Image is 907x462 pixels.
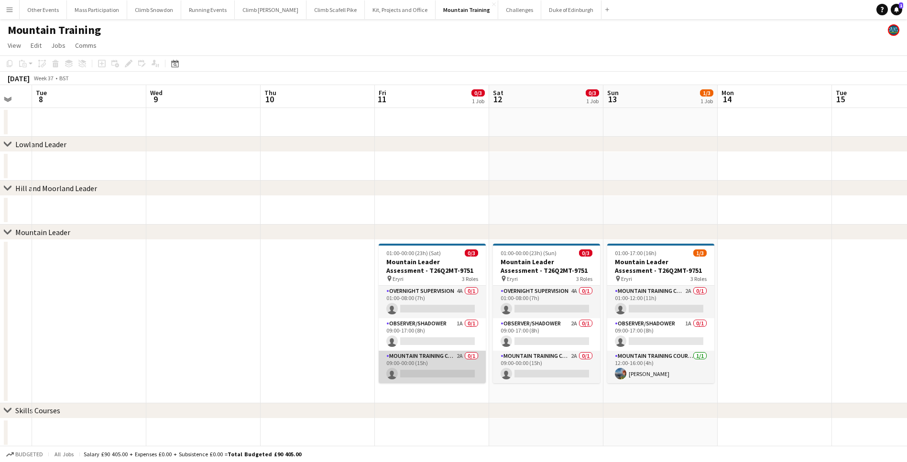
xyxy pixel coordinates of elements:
app-card-role: Mountain Training Course Staff2A0/101:00-12:00 (11h) [607,286,714,318]
span: Sat [493,88,503,97]
span: 01:00-17:00 (16h) [615,249,656,257]
a: Comms [71,39,100,52]
span: 1/3 [693,249,707,257]
span: 9 [149,94,163,105]
div: Salary £90 405.00 + Expenses £0.00 + Subsistence £0.00 = [84,451,301,458]
span: 3 Roles [690,275,707,282]
span: 14 [720,94,734,105]
span: 3 Roles [576,275,592,282]
app-card-role: Mountain Training Course Staff2A0/109:00-00:00 (15h) [493,351,600,383]
span: View [8,41,21,50]
span: Eryri [507,275,518,282]
span: Mon [721,88,734,97]
div: Mountain Leader [15,227,70,237]
button: Climb Snowdon [127,0,181,19]
a: 1 [891,4,902,15]
span: Comms [75,41,97,50]
h3: Mountain Leader Assessment - T26Q2MT-9751 [493,258,600,275]
span: Fri [379,88,386,97]
span: 11 [377,94,386,105]
app-card-role: Overnight Supervision4A0/101:00-08:00 (7h) [379,286,486,318]
span: 8 [34,94,47,105]
span: Week 37 [32,75,55,82]
app-card-role: Observer/Shadower1A0/109:00-17:00 (8h) [607,318,714,351]
app-job-card: 01:00-17:00 (16h)1/3Mountain Leader Assessment - T26Q2MT-9751 Eryri3 RolesMountain Training Cours... [607,244,714,383]
span: Sun [607,88,619,97]
app-card-role: Mountain Training Course Director1/112:00-16:00 (4h)[PERSON_NAME] [607,351,714,383]
span: Budgeted [15,451,43,458]
span: 10 [263,94,276,105]
span: Thu [264,88,276,97]
span: 1/3 [700,89,713,97]
div: BST [59,75,69,82]
span: 15 [834,94,847,105]
span: Edit [31,41,42,50]
span: Eryri [393,275,404,282]
div: Hill and Moorland Leader [15,183,97,193]
app-user-avatar: Staff RAW Adventures [888,24,899,36]
button: Running Events [181,0,235,19]
h3: Mountain Leader Assessment - T26Q2MT-9751 [379,258,486,275]
app-card-role: Observer/Shadower1A0/109:00-17:00 (8h) [379,318,486,351]
button: Budgeted [5,449,44,460]
span: 01:00-00:00 (23h) (Sat) [386,249,441,257]
button: Climb Scafell Pike [306,0,365,19]
span: Eryri [621,275,632,282]
span: Wed [150,88,163,97]
span: 13 [606,94,619,105]
app-card-role: Overnight Supervision4A0/101:00-08:00 (7h) [493,286,600,318]
span: 12 [492,94,503,105]
span: All jobs [53,451,76,458]
span: 3 Roles [462,275,478,282]
span: 0/3 [465,249,478,257]
button: Challenges [498,0,541,19]
span: 0/3 [586,89,599,97]
button: Other Events [20,0,67,19]
app-job-card: 01:00-00:00 (23h) (Sat)0/3Mountain Leader Assessment - T26Q2MT-9751 Eryri3 RolesOvernight Supervi... [379,244,486,383]
span: 1 [899,2,903,9]
span: 01:00-00:00 (23h) (Sun) [501,249,557,257]
button: Kit, Projects and Office [365,0,436,19]
a: View [4,39,25,52]
span: Jobs [51,41,66,50]
app-card-role: Observer/Shadower2A0/109:00-17:00 (8h) [493,318,600,351]
button: Mountain Training [436,0,498,19]
span: Tue [836,88,847,97]
button: Duke of Edinburgh [541,0,601,19]
div: Skills Courses [15,406,60,415]
span: Tue [36,88,47,97]
h3: Mountain Leader Assessment - T26Q2MT-9751 [607,258,714,275]
a: Jobs [47,39,69,52]
app-card-role: Mountain Training Course Staff2A0/109:00-00:00 (15h) [379,351,486,383]
span: 0/3 [579,249,592,257]
div: 1 Job [472,97,484,105]
button: Mass Participation [67,0,127,19]
div: 1 Job [700,97,713,105]
a: Edit [27,39,45,52]
span: Total Budgeted £90 405.00 [228,451,301,458]
button: Climb [PERSON_NAME] [235,0,306,19]
h1: Mountain Training [8,23,101,37]
div: [DATE] [8,74,30,83]
span: 0/3 [471,89,485,97]
app-job-card: 01:00-00:00 (23h) (Sun)0/3Mountain Leader Assessment - T26Q2MT-9751 Eryri3 RolesOvernight Supervi... [493,244,600,383]
div: 1 Job [586,97,599,105]
div: Lowland Leader [15,140,66,149]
